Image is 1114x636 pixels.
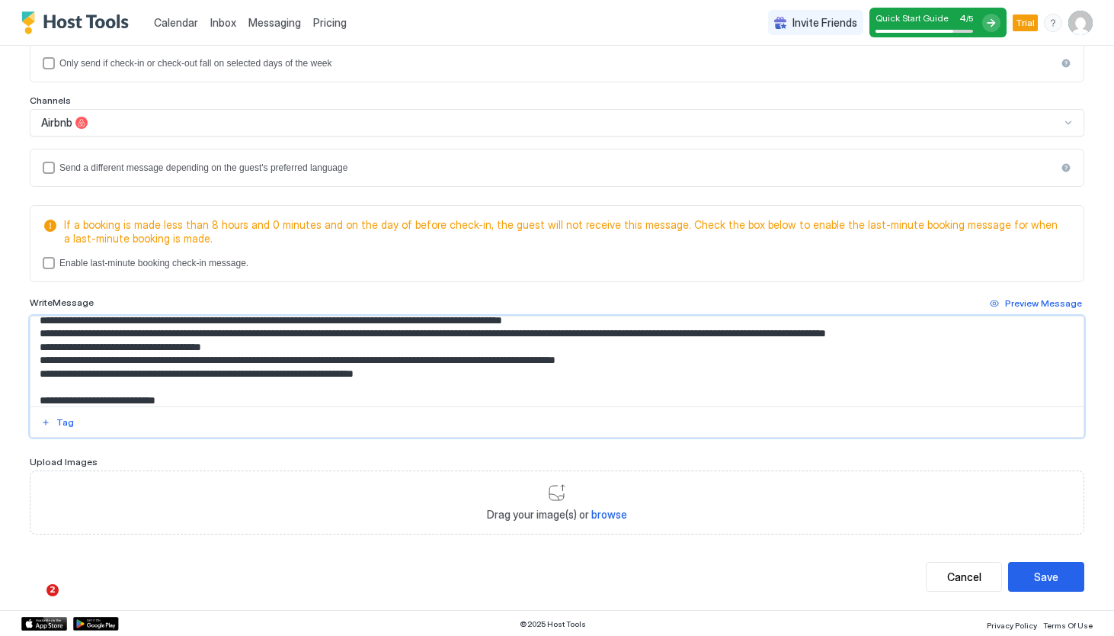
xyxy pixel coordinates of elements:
a: Host Tools Logo [21,11,136,34]
div: User profile [1068,11,1093,35]
span: Quick Start Guide [876,12,949,24]
a: App Store [21,617,67,631]
span: 4 [959,12,966,24]
a: Terms Of Use [1043,616,1093,632]
span: Invite Friends [792,16,857,30]
span: / 5 [966,14,973,24]
a: Inbox [210,14,236,31]
span: Airbnb [41,116,72,130]
button: Cancel [926,562,1002,592]
div: Save [1034,569,1058,585]
span: Messaging [248,16,301,29]
a: Google Play Store [73,617,119,631]
div: Enable last-minute booking check-in message. [59,258,1071,268]
button: Tag [39,413,76,432]
span: © 2025 Host Tools [520,619,586,629]
a: Calendar [154,14,198,31]
div: Tag [56,416,74,429]
span: browse [591,508,627,521]
div: Send a different message depending on the guest's preferred language [59,162,1056,173]
span: Terms Of Use [1043,621,1093,630]
span: Inbox [210,16,236,29]
div: Cancel [947,569,981,585]
div: languagesEnabled [43,162,1071,174]
button: Save [1008,562,1084,592]
div: lastMinuteMessageEnabled [43,257,1071,269]
span: Calendar [154,16,198,29]
a: Privacy Policy [987,616,1037,632]
span: Trial [1016,16,1035,30]
span: Pricing [313,16,347,30]
div: Preview Message [1005,297,1082,310]
span: If a booking is made less than 8 hours and 0 minutes and on the day of before check-in, the guest... [64,218,1065,245]
div: isLimited [43,57,1071,69]
span: Upload Images [30,456,98,467]
span: Channels [30,95,71,106]
div: Only send if check-in or check-out fall on selected days of the week [59,58,1056,69]
div: menu [1044,14,1062,32]
button: Preview Message [988,294,1084,313]
span: 2 [46,584,59,596]
textarea: Input Field [30,316,1084,406]
span: Write Message [30,297,94,308]
span: Privacy Policy [987,621,1037,630]
iframe: Intercom live chat [15,584,52,621]
span: Drag your image(s) or [487,508,627,522]
a: Messaging [248,14,301,31]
